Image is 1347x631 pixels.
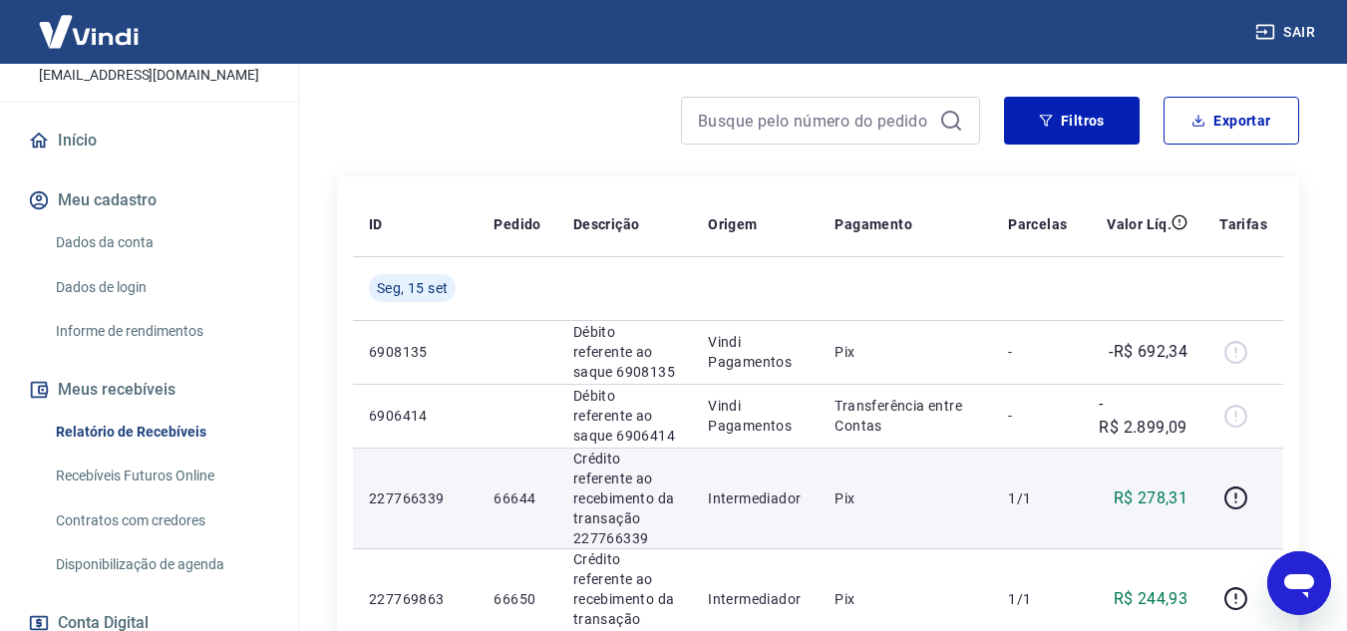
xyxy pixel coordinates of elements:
[1008,406,1067,426] p: -
[1008,589,1067,609] p: 1/1
[24,1,154,62] img: Vindi
[1267,551,1331,615] iframe: Botão para abrir a janela de mensagens
[573,449,676,548] p: Crédito referente ao recebimento da transação 227766339
[573,214,640,234] p: Descrição
[708,396,803,436] p: Vindi Pagamentos
[835,589,976,609] p: Pix
[708,589,803,609] p: Intermediador
[24,368,274,412] button: Meus recebíveis
[369,488,462,508] p: 227766339
[708,214,757,234] p: Origem
[835,396,976,436] p: Transferência entre Contas
[494,214,540,234] p: Pedido
[494,589,540,609] p: 66650
[48,544,274,585] a: Disponibilização de agenda
[835,488,976,508] p: Pix
[39,65,259,86] p: [EMAIL_ADDRESS][DOMAIN_NAME]
[1008,342,1067,362] p: -
[24,119,274,162] a: Início
[1109,340,1187,364] p: -R$ 692,34
[1004,97,1140,145] button: Filtros
[1219,214,1267,234] p: Tarifas
[369,406,462,426] p: 6906414
[48,267,274,308] a: Dados de login
[698,106,931,136] input: Busque pelo número do pedido
[48,412,274,453] a: Relatório de Recebíveis
[24,178,274,222] button: Meu cadastro
[1251,14,1323,51] button: Sair
[1164,97,1299,145] button: Exportar
[369,214,383,234] p: ID
[48,222,274,263] a: Dados da conta
[48,500,274,541] a: Contratos com credores
[1099,392,1187,440] p: -R$ 2.899,09
[48,311,274,352] a: Informe de rendimentos
[573,386,676,446] p: Débito referente ao saque 6906414
[369,589,462,609] p: 227769863
[1114,486,1188,510] p: R$ 278,31
[369,342,462,362] p: 6908135
[1114,587,1188,611] p: R$ 244,93
[48,456,274,496] a: Recebíveis Futuros Online
[708,332,803,372] p: Vindi Pagamentos
[835,214,912,234] p: Pagamento
[377,278,448,298] span: Seg, 15 set
[708,488,803,508] p: Intermediador
[1008,488,1067,508] p: 1/1
[494,488,540,508] p: 66644
[835,342,976,362] p: Pix
[1107,214,1172,234] p: Valor Líq.
[573,322,676,382] p: Débito referente ao saque 6908135
[1008,214,1067,234] p: Parcelas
